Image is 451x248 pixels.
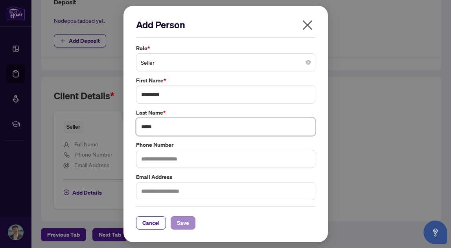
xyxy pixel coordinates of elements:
label: Email Address [136,173,315,181]
span: close-circle [306,60,311,65]
button: Cancel [136,216,166,230]
span: close [301,19,314,31]
label: First Name [136,76,315,85]
label: Phone Number [136,140,315,149]
h2: Add Person [136,18,315,31]
span: Save [177,217,189,229]
label: Last Name [136,108,315,117]
span: Cancel [142,217,160,229]
span: Seller [141,55,311,70]
label: Role [136,44,315,53]
button: Open asap [423,221,447,244]
button: Save [171,216,195,230]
